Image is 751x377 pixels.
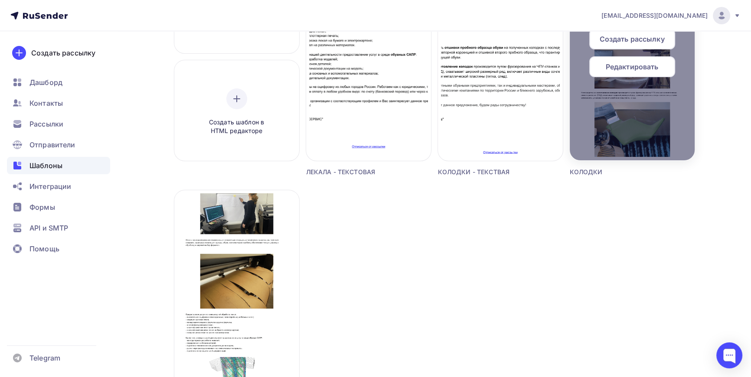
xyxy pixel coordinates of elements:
span: Создать рассылку [599,34,664,44]
a: Формы [7,198,110,216]
span: Интеграции [29,181,71,192]
span: Шаблоны [29,160,62,171]
span: Контакты [29,98,63,108]
a: [EMAIL_ADDRESS][DOMAIN_NAME] [601,7,741,24]
span: Telegram [29,353,60,363]
span: Создать шаблон в HTML редакторе [196,118,278,136]
span: Редактировать [606,62,659,72]
span: Формы [29,202,55,212]
span: Помощь [29,244,59,254]
span: Рассылки [29,119,63,129]
a: Шаблоны [7,157,110,174]
a: Отправители [7,136,110,153]
div: Создать рассылку [31,48,95,58]
div: ЛЕКАЛА - ТЕКСТОВАЯ [306,168,400,176]
a: Рассылки [7,115,110,133]
div: КОЛОДКИ - ТЕКСТВАЯ [438,168,532,176]
a: Контакты [7,94,110,112]
div: КОЛОДКИ [570,168,663,176]
span: API и SMTP [29,223,68,233]
span: Отправители [29,140,75,150]
span: Дашборд [29,77,62,88]
a: Дашборд [7,74,110,91]
span: [EMAIL_ADDRESS][DOMAIN_NAME] [601,11,708,20]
